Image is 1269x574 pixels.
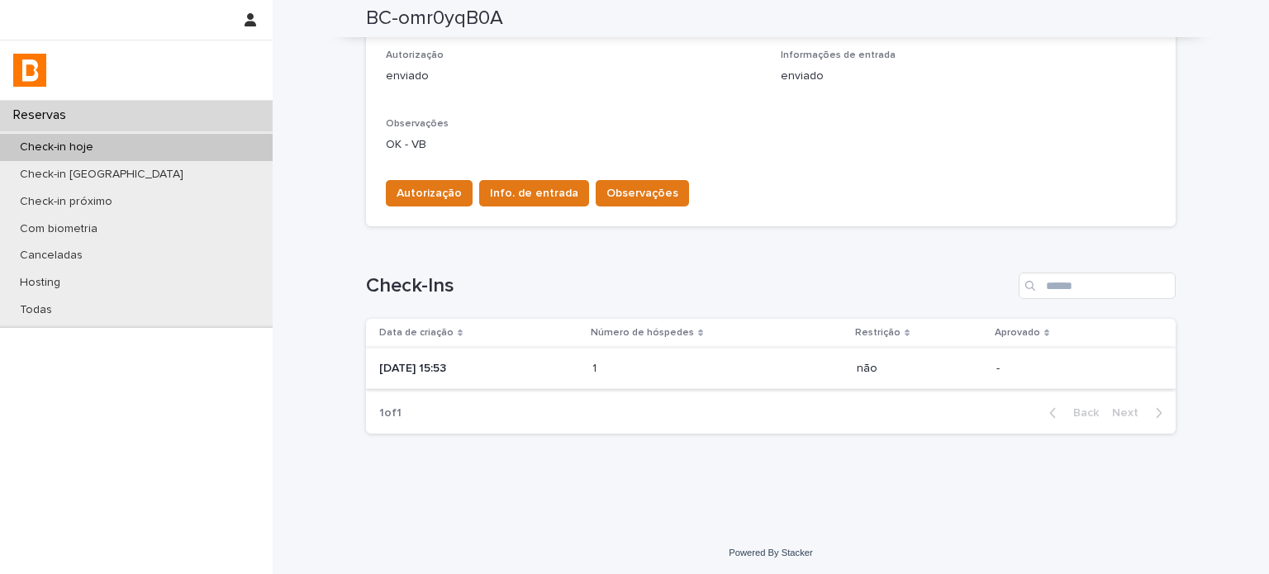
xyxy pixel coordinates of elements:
[591,324,694,342] p: Número de hóspedes
[1063,407,1099,419] span: Back
[379,324,454,342] p: Data de criação
[781,68,1156,85] p: enviado
[606,185,678,202] span: Observações
[7,107,79,123] p: Reservas
[1105,406,1176,420] button: Next
[366,274,1012,298] h1: Check-Ins
[7,303,65,317] p: Todas
[7,140,107,154] p: Check-in hoje
[386,136,1156,154] p: OK - VB
[592,358,600,376] p: 1
[995,324,1040,342] p: Aprovado
[7,168,197,182] p: Check-in [GEOGRAPHIC_DATA]
[857,362,983,376] p: não
[13,54,46,87] img: zVaNuJHRTjyIjT5M9Xd5
[366,393,415,434] p: 1 of 1
[855,324,901,342] p: Restrição
[366,348,1176,389] tr: [DATE] 15:5311 não-
[996,362,1149,376] p: -
[386,119,449,129] span: Observações
[7,249,96,263] p: Canceladas
[386,50,444,60] span: Autorização
[386,180,473,206] button: Autorização
[379,362,579,376] p: [DATE] 15:53
[596,180,689,206] button: Observações
[1019,273,1176,299] input: Search
[7,195,126,209] p: Check-in próximo
[729,548,812,557] a: Powered By Stacker
[490,185,578,202] span: Info. de entrada
[366,7,503,31] h2: BC-omr0yqB0A
[397,185,462,202] span: Autorização
[7,276,74,290] p: Hosting
[781,50,896,60] span: Informações de entrada
[1036,406,1105,420] button: Back
[479,180,589,206] button: Info. de entrada
[386,68,761,85] p: enviado
[7,222,111,236] p: Com biometria
[1112,407,1148,419] span: Next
